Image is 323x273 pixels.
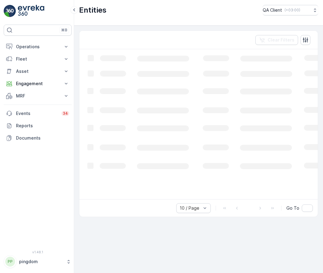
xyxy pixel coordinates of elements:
[4,77,72,90] button: Engagement
[16,135,69,141] p: Documents
[16,81,59,87] p: Engagement
[4,5,16,17] img: logo
[16,44,59,50] p: Operations
[18,5,44,17] img: logo_light-DOdMpM7g.png
[61,28,67,33] p: ⌘B
[286,205,299,211] span: Go To
[4,41,72,53] button: Operations
[16,68,59,74] p: Asset
[4,107,72,120] a: Events34
[16,56,59,62] p: Fleet
[16,110,58,117] p: Events
[79,5,106,15] p: Entities
[16,123,69,129] p: Reports
[263,7,282,13] p: QA Client
[4,90,72,102] button: MRF
[4,120,72,132] a: Reports
[263,5,318,15] button: QA Client(+03:00)
[4,65,72,77] button: Asset
[63,111,68,116] p: 34
[5,257,15,267] div: PP
[4,53,72,65] button: Fleet
[285,8,300,13] p: ( +03:00 )
[19,259,63,265] p: pingdom
[4,255,72,268] button: PPpingdom
[255,35,298,45] button: Clear Filters
[16,93,59,99] p: MRF
[4,250,72,254] span: v 1.48.1
[4,132,72,144] a: Documents
[268,37,294,43] p: Clear Filters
